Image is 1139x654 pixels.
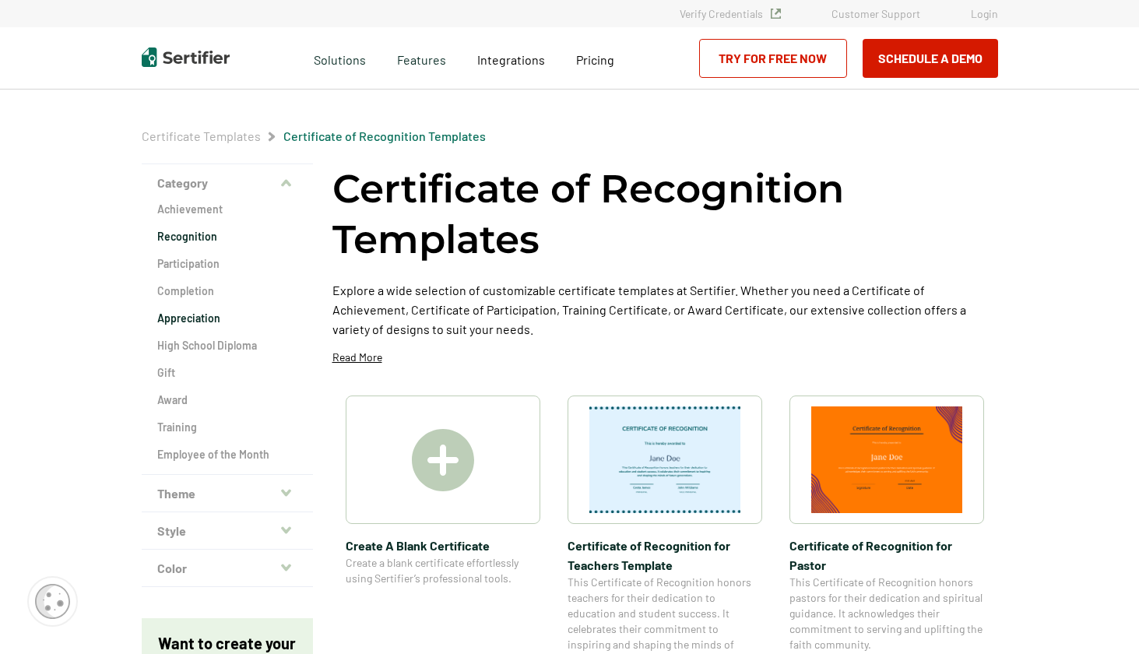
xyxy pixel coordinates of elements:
a: Completion [157,283,297,299]
a: Certificate Templates [142,128,261,143]
span: Integrations [477,52,545,67]
a: Certificate of Recognition Templates [283,128,486,143]
span: Features [397,48,446,68]
a: High School Diploma [157,338,297,353]
button: Schedule a Demo [863,39,998,78]
a: Participation [157,256,297,272]
button: Theme [142,475,313,512]
a: Award [157,392,297,408]
span: Certificate of Recognition for Teachers Template [568,536,762,575]
span: This Certificate of Recognition honors pastors for their dedication and spiritual guidance. It ac... [789,575,984,652]
a: Integrations [477,48,545,68]
img: Create A Blank Certificate [412,429,474,491]
a: Login [971,7,998,20]
a: Try for Free Now [699,39,847,78]
img: Cookie Popup Icon [35,584,70,619]
span: Pricing [576,52,614,67]
a: Appreciation [157,311,297,326]
img: Verified [771,9,781,19]
button: Style [142,512,313,550]
a: Verify Credentials [680,7,781,20]
p: Read More [332,350,382,365]
a: Pricing [576,48,614,68]
div: Breadcrumb [142,128,486,144]
div: Category [142,202,313,475]
a: Recognition [157,229,297,244]
img: Certificate of Recognition for Teachers Template [589,406,740,513]
span: Certificate of Recognition for Pastor [789,536,984,575]
a: Training [157,420,297,435]
button: Color [142,550,313,587]
span: Solutions [314,48,366,68]
button: Category [142,164,313,202]
a: Gift [157,365,297,381]
h1: Certificate of Recognition Templates [332,163,998,265]
img: Sertifier | Digital Credentialing Platform [142,47,230,67]
p: Explore a wide selection of customizable certificate templates at Sertifier. Whether you need a C... [332,280,998,339]
iframe: Chat Widget [1061,579,1139,654]
span: Create a blank certificate effortlessly using Sertifier’s professional tools. [346,555,540,586]
a: Employee of the Month [157,447,297,462]
span: Certificate of Recognition Templates [283,128,486,144]
a: Customer Support [831,7,920,20]
img: Certificate of Recognition for Pastor [811,406,962,513]
span: Create A Blank Certificate [346,536,540,555]
span: Certificate Templates [142,128,261,144]
a: Achievement [157,202,297,217]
